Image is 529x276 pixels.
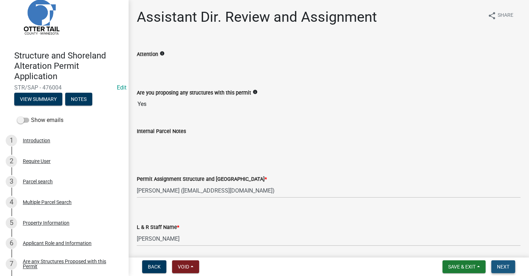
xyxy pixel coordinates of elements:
[14,84,114,91] span: STR/SAP - 476004
[6,155,17,167] div: 2
[23,220,69,225] div: Property Information
[160,51,165,56] i: info
[482,9,519,22] button: shareShare
[148,264,161,270] span: Back
[23,241,92,246] div: Applicant Role and Information
[23,159,51,164] div: Require User
[14,93,62,106] button: View Summary
[488,11,496,20] i: share
[448,264,476,270] span: Save & Exit
[6,258,17,270] div: 7
[137,91,251,96] label: Are you proposing any structures with this permit
[23,200,72,205] div: Multiple Parcel Search
[178,264,189,270] span: Void
[137,9,377,26] h1: Assistant Dir. Review and Assignment
[6,176,17,187] div: 3
[6,135,17,146] div: 1
[17,116,63,124] label: Show emails
[23,138,50,143] div: Introduction
[65,93,92,106] button: Notes
[65,97,92,103] wm-modal-confirm: Notes
[23,179,53,184] div: Parcel search
[23,259,117,269] div: Are any Structures Proposed with this Permit
[253,90,258,94] i: info
[442,260,486,273] button: Save & Exit
[14,51,123,81] h4: Structure and Shoreland Alteration Permit Application
[137,52,158,57] label: Attention
[6,237,17,249] div: 6
[491,260,515,273] button: Next
[137,177,267,182] label: Permit Assignment Structure and [GEOGRAPHIC_DATA]
[498,11,513,20] span: Share
[14,97,62,103] wm-modal-confirm: Summary
[137,225,179,230] label: L & R Staff Name
[6,217,17,229] div: 5
[497,264,509,270] span: Next
[117,84,126,91] a: Edit
[172,260,199,273] button: Void
[117,84,126,91] wm-modal-confirm: Edit Application Number
[142,260,166,273] button: Back
[137,129,186,134] label: Internal Parcel Notes
[6,196,17,208] div: 4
